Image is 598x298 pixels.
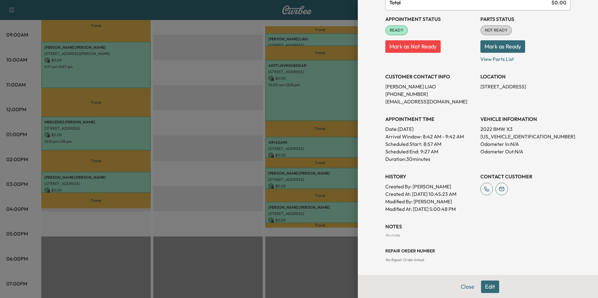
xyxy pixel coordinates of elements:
[385,90,475,98] p: [PHONE_NUMBER]
[481,281,499,293] button: Edit
[385,183,475,190] p: Created By : [PERSON_NAME]
[386,27,407,33] span: READY
[385,73,475,80] h3: CUSTOMER CONTACT INFO
[385,248,570,254] h3: Repair Order number
[480,40,525,53] button: Mark as Ready
[481,27,511,33] span: NOT READY
[480,133,570,140] p: [US_VEHICLE_IDENTIFICATION_NUMBER]
[385,125,475,133] p: Date: [DATE]
[480,73,570,80] h3: LOCATION
[385,15,475,23] h3: Appointment Status
[385,205,475,213] p: Modified At : [DATE] 5:00:48 PM
[385,98,475,105] p: [EMAIL_ADDRESS][DOMAIN_NAME]
[480,125,570,133] p: 2022 BMW X3
[385,155,475,163] p: Duration: 30 minutes
[385,40,441,53] button: Mark as Not Ready
[385,140,422,148] p: Scheduled Start:
[480,53,570,63] p: View Parts List
[385,198,475,205] p: Modified By : [PERSON_NAME]
[385,190,475,198] p: Created At : [DATE] 10:45:23 AM
[385,223,570,230] h3: NOTES
[480,140,570,148] p: Odometer In: N/A
[480,83,570,90] p: [STREET_ADDRESS]
[385,148,419,155] p: Scheduled End:
[423,140,441,148] p: 8:57 AM
[480,148,570,155] p: Odometer Out: N/A
[457,281,479,293] button: Close
[385,257,424,262] span: No Repair Order linked
[480,15,570,23] h3: Parts Status
[480,173,570,180] h3: CONTACT CUSTOMER
[385,173,475,180] h3: History
[480,115,570,123] h3: VEHICLE INFORMATION
[385,233,570,238] div: No notes
[385,83,475,90] p: [PERSON_NAME] LIAO
[385,115,475,123] h3: APPOINTMENT TIME
[385,133,475,140] p: Arrival Window:
[423,133,464,140] span: 8:42 AM - 9:42 AM
[420,148,438,155] p: 9:27 AM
